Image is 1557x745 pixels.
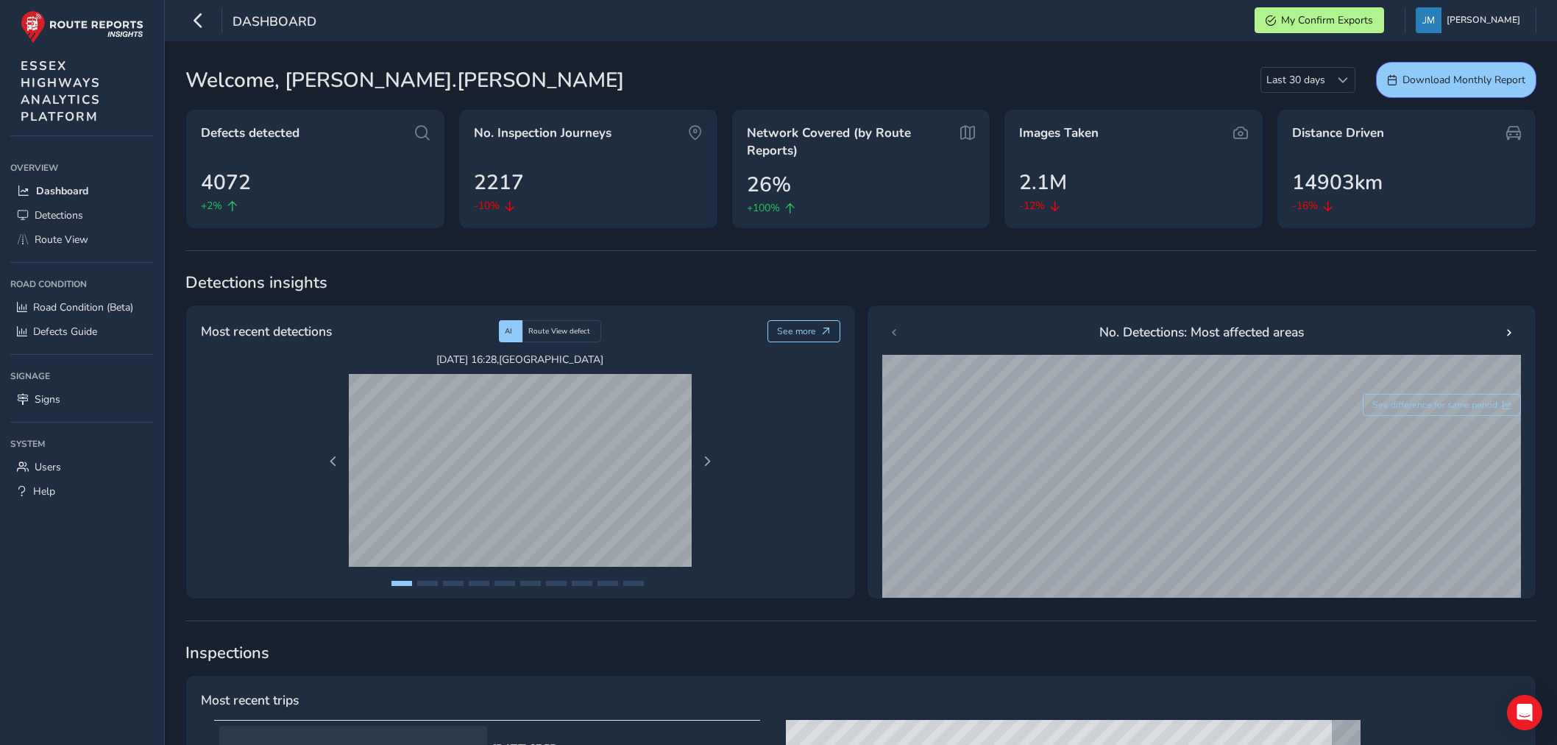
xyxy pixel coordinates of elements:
span: ESSEX HIGHWAYS ANALYTICS PLATFORM [21,57,101,125]
span: Route View defect [528,326,590,336]
button: See difference for same period [1363,394,1522,416]
span: Welcome, [PERSON_NAME].[PERSON_NAME] [185,65,624,96]
a: Detections [10,203,154,227]
span: [PERSON_NAME] [1447,7,1520,33]
button: Page 4 [469,581,489,586]
span: Detections insights [185,272,1536,294]
span: 2217 [474,167,524,198]
button: Page 10 [623,581,644,586]
span: +2% [201,198,222,213]
span: Detections [35,208,83,222]
span: Most recent detections [201,322,332,341]
span: Inspections [185,642,1536,664]
span: No. Inspection Journeys [474,124,611,142]
span: Defects detected [201,124,299,142]
span: Defects Guide [33,325,97,339]
a: Help [10,479,154,504]
button: Next Page [697,451,717,472]
button: Page 3 [443,581,464,586]
span: AI [505,326,512,336]
a: Dashboard [10,179,154,203]
span: 2.1M [1019,167,1067,198]
span: [DATE] 16:28 , [GEOGRAPHIC_DATA] [349,353,692,367]
span: Dashboard [233,13,316,33]
button: Download Monthly Report [1376,62,1536,98]
a: Road Condition (Beta) [10,295,154,319]
div: AI [499,320,522,342]
span: +100% [747,200,780,216]
button: See more [767,320,840,342]
div: Open Intercom Messenger [1507,695,1542,730]
span: -16% [1292,198,1318,213]
span: Dashboard [36,184,88,198]
span: See difference for same period [1372,399,1497,411]
a: Signs [10,387,154,412]
button: Page 7 [546,581,567,586]
button: [PERSON_NAME] [1416,7,1525,33]
span: Distance Driven [1292,124,1384,142]
button: Page 1 [391,581,412,586]
span: See more [777,325,816,337]
span: My Confirm Exports [1281,13,1373,27]
span: Most recent trips [201,691,299,710]
a: Users [10,455,154,479]
div: System [10,433,154,455]
span: Help [33,484,55,498]
button: Page 9 [597,581,618,586]
a: Route View [10,227,154,252]
a: Defects Guide [10,319,154,344]
span: -12% [1019,198,1045,213]
button: Page 8 [572,581,592,586]
span: Last 30 days [1261,68,1330,92]
button: My Confirm Exports [1255,7,1384,33]
div: Overview [10,157,154,179]
div: Route View defect [522,320,601,342]
img: rr logo [21,10,143,43]
div: Road Condition [10,273,154,295]
span: No. Detections: Most affected areas [1099,322,1304,342]
span: Road Condition (Beta) [33,300,133,314]
span: Route View [35,233,88,247]
span: -10% [474,198,500,213]
button: Previous Page [323,451,344,472]
span: 26% [747,169,791,200]
span: Network Covered (by Route Reports) [747,124,953,159]
span: Images Taken [1019,124,1099,142]
span: Users [35,460,61,474]
button: Page 6 [520,581,541,586]
span: Signs [35,392,60,406]
button: Page 2 [417,581,438,586]
span: Download Monthly Report [1402,73,1525,87]
span: 14903km [1292,167,1383,198]
span: 4072 [201,167,251,198]
button: Page 5 [494,581,515,586]
img: diamond-layout [1416,7,1441,33]
div: Signage [10,365,154,387]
